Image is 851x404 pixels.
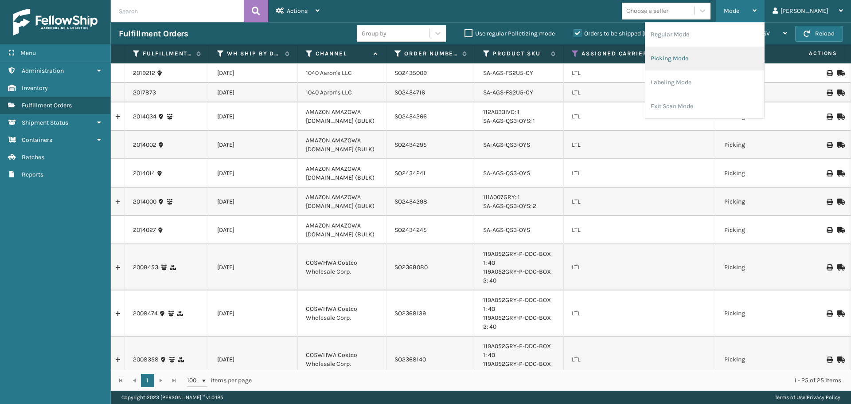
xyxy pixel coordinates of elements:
[807,394,840,400] a: Privacy Policy
[298,131,386,159] td: AMAZON AMAZOWA [DOMAIN_NAME] (BULK)
[316,50,369,58] label: Channel
[298,188,386,216] td: AMAZON AMAZOWA [DOMAIN_NAME] (BULK)
[827,199,832,205] i: Print BOL
[564,131,716,159] td: LTL
[795,26,843,42] button: Reload
[404,50,458,58] label: Order Number
[22,153,44,161] span: Batches
[386,83,475,102] td: SO2434716
[483,342,551,359] a: 119A052GRY-P-DDC-BOX 1: 40
[483,117,535,125] a: SA-AGS-QS3-OYS: 1
[209,63,298,83] td: [DATE]
[775,394,805,400] a: Terms of Use
[209,159,298,188] td: [DATE]
[716,216,805,244] td: Picking
[837,90,843,96] i: Mark as Shipped
[564,244,716,290] td: LTL
[483,226,530,234] a: SA-AGS-QS3-OYS
[574,30,660,37] label: Orders to be shipped [DATE]
[716,337,805,383] td: Picking
[298,102,386,131] td: AMAZON AMAZOWA [DOMAIN_NAME] (BULK)
[564,102,716,131] td: LTL
[264,376,841,385] div: 1 - 25 of 25 items
[298,83,386,102] td: 1040 Aaron's LLC
[209,102,298,131] td: [DATE]
[564,83,716,102] td: LTL
[209,290,298,337] td: [DATE]
[483,202,536,210] a: SA-AGS-QS3-OYS: 2
[287,7,308,15] span: Actions
[298,337,386,383] td: COSWHWA Costco Wholesale Corp.
[716,188,805,216] td: Picking
[716,131,805,159] td: Picking
[133,197,156,206] a: 2014000
[827,114,832,120] i: Print BOL
[22,67,64,75] span: Administration
[187,376,200,385] span: 100
[493,50,547,58] label: Product SKU
[133,355,159,364] a: 2008358
[227,50,281,58] label: WH Ship By Date
[483,141,530,149] a: SA-AGS-QS3-OYS
[626,6,668,16] div: Choose a seller
[837,310,843,317] i: Mark as Shipped
[483,360,551,377] a: 119A052GRY-P-DDC-BOX 2: 40
[827,170,832,177] i: Print BOL
[298,159,386,188] td: AMAZON AMAZOWA [DOMAIN_NAME] (BULK)
[386,188,475,216] td: SO2434298
[209,188,298,216] td: [DATE]
[564,63,716,83] td: LTL
[386,63,475,83] td: SO2435009
[564,216,716,244] td: LTL
[564,290,716,337] td: LTL
[483,169,530,177] a: SA-AGS-QS3-OYS
[781,46,843,61] span: Actions
[483,314,551,330] a: 119A052GRY-P-DDC-BOX 2: 40
[716,244,805,290] td: Picking
[133,88,156,97] a: 2017873
[483,89,533,96] a: SA-AGS-FS2U5-CY
[386,102,475,131] td: SO2434266
[716,290,805,337] td: Picking
[133,226,156,235] a: 2014027
[645,94,764,118] li: Exit Scan Mode
[386,290,475,337] td: SO2368139
[564,337,716,383] td: LTL
[209,216,298,244] td: [DATE]
[209,131,298,159] td: [DATE]
[483,296,551,313] a: 119A052GRY-P-DDC-BOX 1: 40
[386,159,475,188] td: SO2434241
[716,159,805,188] td: Picking
[133,141,156,149] a: 2014002
[483,69,533,77] a: SA-AGS-FS2U5-CY
[119,28,188,39] h3: Fulfillment Orders
[22,119,68,126] span: Shipment Status
[298,290,386,337] td: COSWHWA Costco Wholesale Corp.
[837,70,843,76] i: Mark as Shipped
[22,84,48,92] span: Inventory
[645,71,764,94] li: Labeling Mode
[133,112,156,121] a: 2014034
[645,23,764,47] li: Regular Mode
[827,264,832,271] i: Print BOL
[564,159,716,188] td: LTL
[209,337,298,383] td: [DATE]
[298,216,386,244] td: AMAZON AMAZOWA [DOMAIN_NAME] (BULK)
[465,30,555,37] label: Use regular Palletizing mode
[837,357,843,363] i: Mark as Shipped
[837,227,843,233] i: Mark as Shipped
[298,63,386,83] td: 1040 Aaron's LLC
[827,357,832,363] i: Print BOL
[827,90,832,96] i: Print BOL
[837,114,843,120] i: Mark as Shipped
[143,50,192,58] label: Fulfillment Order Id
[837,170,843,177] i: Mark as Shipped
[386,216,475,244] td: SO2434245
[827,227,832,233] i: Print BOL
[121,391,223,404] p: Copyright 2023 [PERSON_NAME]™ v 1.0.185
[133,263,158,272] a: 2008453
[20,49,36,57] span: Menu
[362,29,386,38] div: Group by
[386,244,475,290] td: SO2368080
[209,244,298,290] td: [DATE]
